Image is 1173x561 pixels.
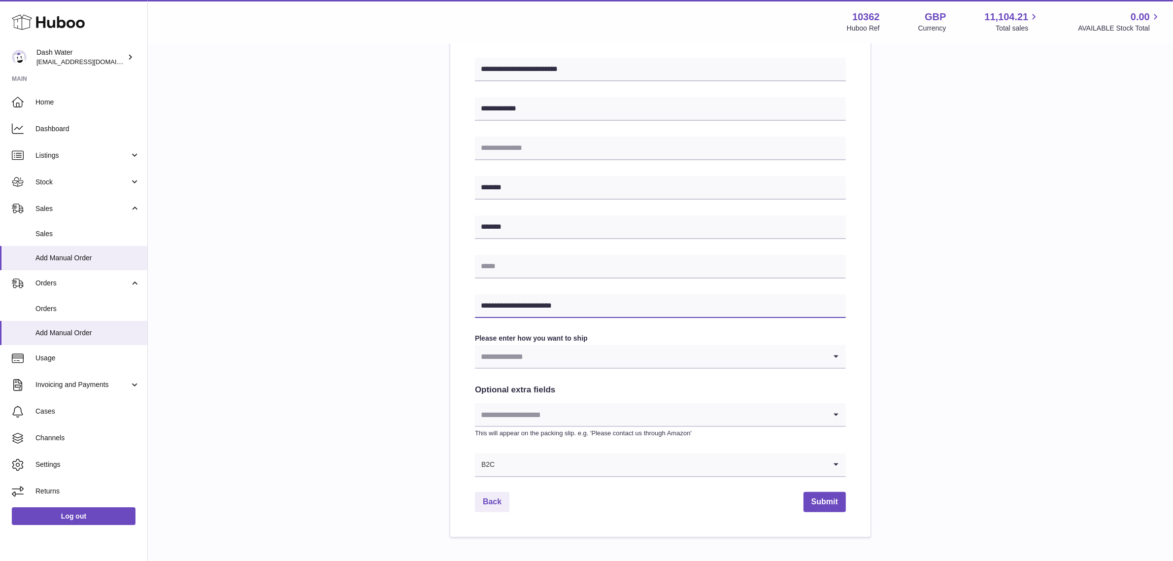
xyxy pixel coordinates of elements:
[475,385,846,396] h2: Optional extra fields
[36,58,145,66] span: [EMAIL_ADDRESS][DOMAIN_NAME]
[804,492,846,512] button: Submit
[35,460,140,469] span: Settings
[35,353,140,363] span: Usage
[35,433,140,443] span: Channels
[35,328,140,338] span: Add Manual Order
[918,24,946,33] div: Currency
[475,492,509,512] a: Back
[984,10,1039,33] a: 11,104.21 Total sales
[475,429,846,438] p: This will appear on the packing slip. e.g. 'Please contact us through Amazon'
[12,50,27,65] img: bea@dash-water.com
[35,151,130,160] span: Listings
[35,124,140,134] span: Dashboard
[475,403,826,426] input: Search for option
[35,304,140,314] span: Orders
[1131,10,1150,24] span: 0.00
[475,454,495,476] span: B2C
[35,98,140,107] span: Home
[1078,24,1161,33] span: AVAILABLE Stock Total
[35,279,130,288] span: Orders
[475,345,846,369] div: Search for option
[35,204,130,213] span: Sales
[35,229,140,239] span: Sales
[475,403,846,427] div: Search for option
[984,10,1028,24] span: 11,104.21
[847,24,880,33] div: Huboo Ref
[852,10,880,24] strong: 10362
[925,10,946,24] strong: GBP
[475,454,846,477] div: Search for option
[35,380,130,389] span: Invoicing and Payments
[495,454,826,476] input: Search for option
[35,487,140,496] span: Returns
[996,24,1039,33] span: Total sales
[36,48,125,67] div: Dash Water
[12,507,135,525] a: Log out
[475,345,826,368] input: Search for option
[35,253,140,263] span: Add Manual Order
[1078,10,1161,33] a: 0.00 AVAILABLE Stock Total
[35,407,140,416] span: Cases
[35,177,130,187] span: Stock
[475,334,846,343] label: Please enter how you want to ship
